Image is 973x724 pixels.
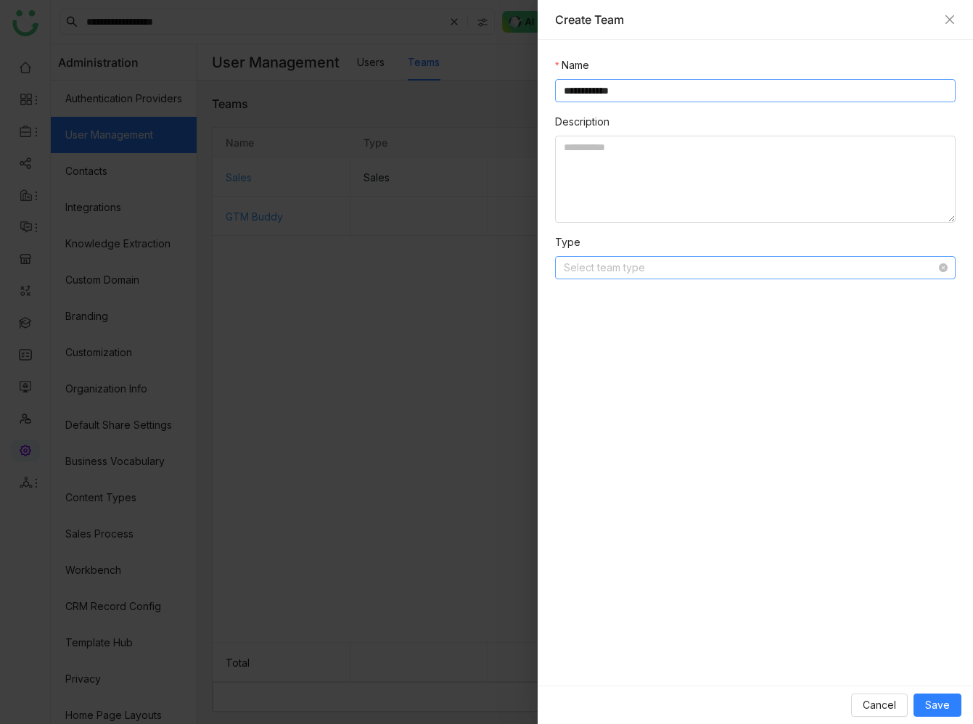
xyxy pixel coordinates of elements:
[851,694,908,717] button: Cancel
[944,14,956,25] button: Close
[914,694,961,717] button: Save
[555,57,589,73] label: Name
[863,697,896,713] span: Cancel
[925,697,950,713] span: Save
[555,234,580,250] label: Type
[555,12,937,28] div: Create Team
[555,114,609,130] label: Description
